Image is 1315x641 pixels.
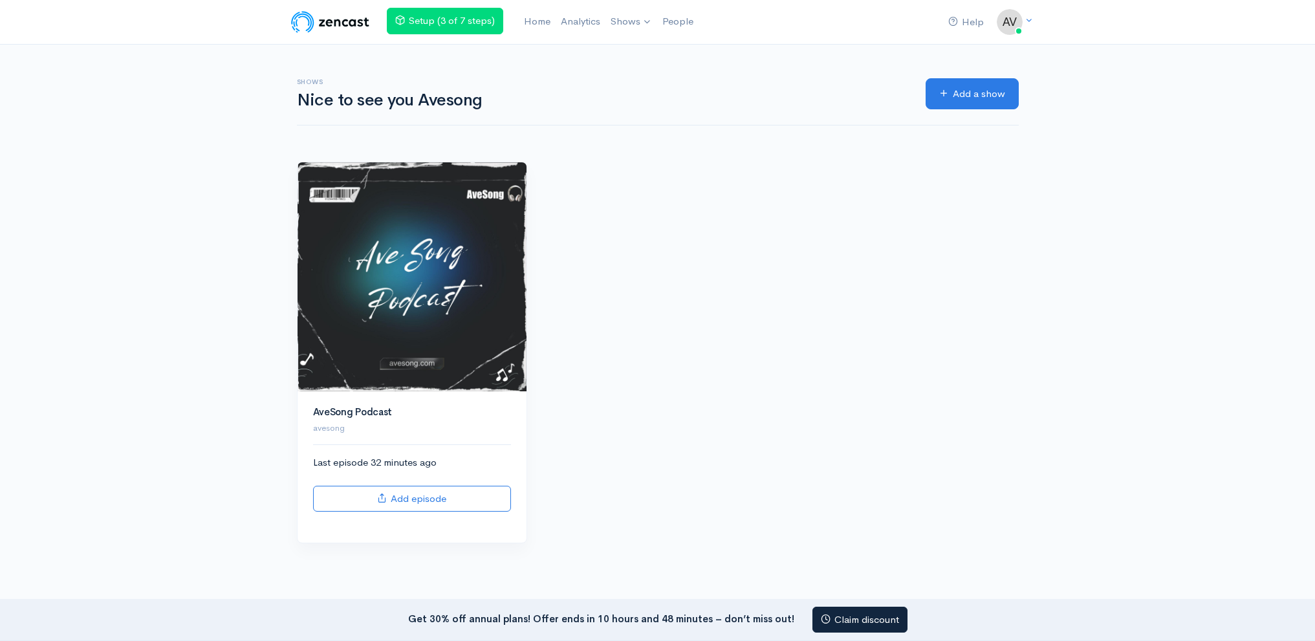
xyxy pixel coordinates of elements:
a: Home [519,8,556,36]
a: Add a show [926,78,1019,110]
h1: Nice to see you Avesong [297,91,910,110]
a: Claim discount [812,607,907,633]
a: Shows [605,8,657,36]
img: AveSong Podcast [298,162,527,391]
a: Add episode [313,486,511,512]
div: Last episode 32 minutes ago [313,455,511,512]
a: AveSong Podcast [313,406,393,418]
p: avesong [313,422,511,435]
a: Setup (3 of 7 steps) [387,8,503,34]
img: ... [997,9,1023,35]
a: Help [943,8,989,36]
h6: Shows [297,78,910,85]
img: ZenCast Logo [289,9,371,35]
strong: Get 30% off annual plans! Offer ends in 10 hours and 48 minutes – don’t miss out! [408,612,794,624]
a: Analytics [556,8,605,36]
a: People [657,8,699,36]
